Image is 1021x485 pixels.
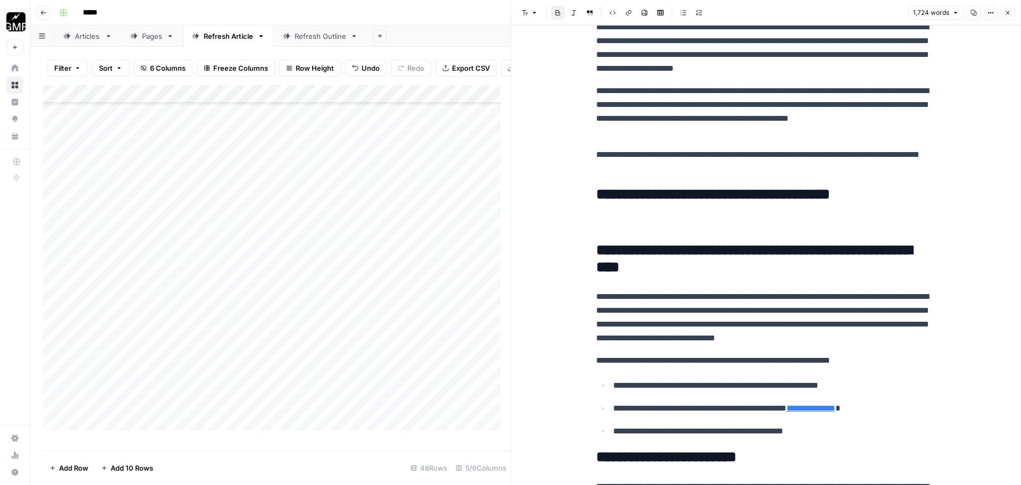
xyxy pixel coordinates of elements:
div: Pages [142,31,162,41]
a: Refresh Outline [274,26,367,47]
div: Refresh Article [204,31,253,41]
span: Filter [54,63,71,73]
button: Freeze Columns [197,60,275,77]
span: Freeze Columns [213,63,268,73]
a: Usage [6,447,23,464]
span: Row Height [296,63,334,73]
a: Articles [54,26,121,47]
button: 1,724 words [908,6,964,20]
a: Settings [6,430,23,447]
span: 6 Columns [150,63,186,73]
span: Add 10 Rows [111,463,153,473]
a: Pages [121,26,183,47]
button: Add Row [43,459,95,476]
button: Filter [47,60,88,77]
div: 5/6 Columns [451,459,510,476]
button: Row Height [279,60,341,77]
a: Refresh Article [183,26,274,47]
a: Insights [6,94,23,111]
span: Add Row [59,463,88,473]
div: Refresh Outline [295,31,346,41]
span: 1,724 words [913,8,949,18]
a: Home [6,60,23,77]
a: Your Data [6,128,23,145]
span: Export CSV [452,63,490,73]
button: Export CSV [436,60,497,77]
button: Undo [345,60,387,77]
button: Workspace: Growth Marketing Pro [6,9,23,35]
button: Add 10 Rows [95,459,160,476]
button: Help + Support [6,464,23,481]
span: Undo [362,63,380,73]
button: 6 Columns [133,60,193,77]
a: Browse [6,77,23,94]
img: Growth Marketing Pro Logo [6,12,26,31]
div: 48 Rows [406,459,451,476]
a: Opportunities [6,111,23,128]
span: Sort [99,63,113,73]
span: Redo [407,63,424,73]
div: Articles [75,31,101,41]
button: Redo [391,60,431,77]
button: Sort [92,60,129,77]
